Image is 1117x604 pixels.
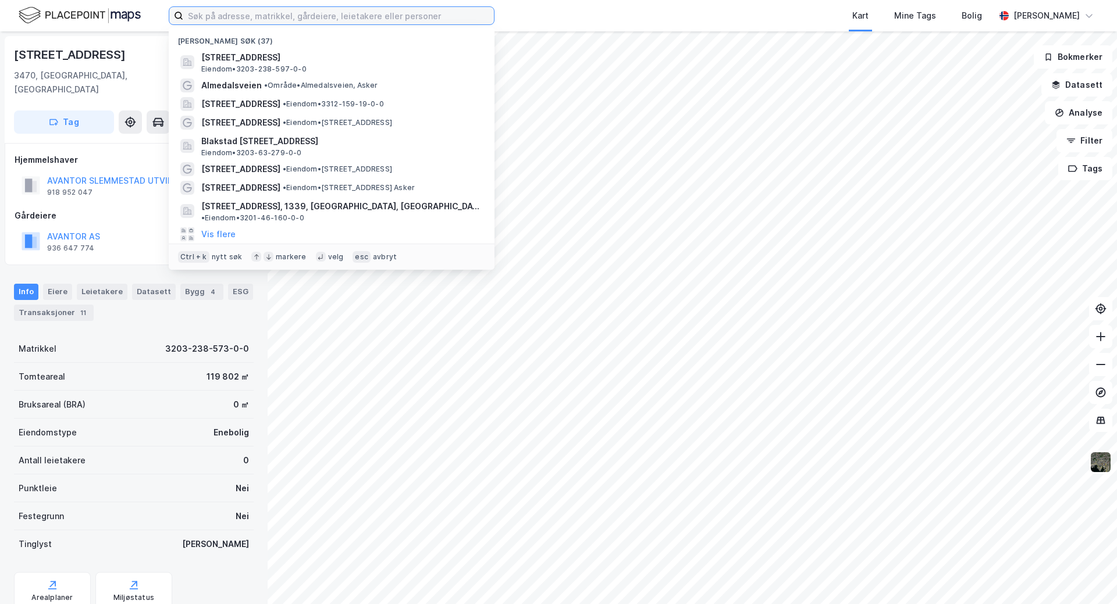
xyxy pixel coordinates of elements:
[283,183,286,192] span: •
[19,342,56,356] div: Matrikkel
[19,537,52,551] div: Tinglyst
[283,165,392,174] span: Eiendom • [STREET_ADDRESS]
[165,342,249,356] div: 3203-238-573-0-0
[14,305,94,321] div: Transaksjoner
[182,537,249,551] div: [PERSON_NAME]
[201,51,481,65] span: [STREET_ADDRESS]
[178,251,209,263] div: Ctrl + k
[47,188,93,197] div: 918 952 047
[19,453,86,467] div: Antall leietakere
[14,45,128,64] div: [STREET_ADDRESS]
[283,118,392,127] span: Eiendom • [STREET_ADDRESS]
[207,286,219,298] div: 4
[233,398,249,412] div: 0 ㎡
[264,81,268,90] span: •
[201,78,262,92] span: Almedalsveien
[243,453,249,467] div: 0
[201,213,205,222] span: •
[1059,548,1117,604] iframe: Chat Widget
[276,252,306,262] div: markere
[14,69,196,97] div: 3470, [GEOGRAPHIC_DATA], [GEOGRAPHIC_DATA]
[113,593,154,602] div: Miljøstatus
[201,65,307,74] span: Eiendom • 3203-238-597-0-0
[201,148,302,158] span: Eiendom • 3203-63-279-0-0
[236,481,249,495] div: Nei
[283,183,415,192] span: Eiendom • [STREET_ADDRESS] Asker
[1058,157,1112,180] button: Tags
[19,370,65,384] div: Tomteareal
[214,426,249,439] div: Enebolig
[201,213,304,223] span: Eiendom • 3201-46-160-0-0
[353,251,371,263] div: esc
[19,481,57,495] div: Punktleie
[15,209,253,223] div: Gårdeiere
[894,9,936,23] div: Mine Tags
[1090,451,1112,473] img: 9k=
[77,307,89,319] div: 11
[15,153,253,167] div: Hjemmelshaver
[132,284,176,300] div: Datasett
[201,181,280,195] span: [STREET_ADDRESS]
[212,252,243,262] div: nytt søk
[1059,548,1117,604] div: Kontrollprogram for chat
[183,7,494,24] input: Søk på adresse, matrikkel, gårdeiere, leietakere eller personer
[47,244,94,253] div: 936 647 774
[228,284,253,300] div: ESG
[19,426,77,439] div: Eiendomstype
[962,9,982,23] div: Bolig
[328,252,344,262] div: velg
[14,110,114,134] button: Tag
[19,5,141,26] img: logo.f888ab2527a4732fd821a326f86c7f29.svg
[201,162,280,176] span: [STREET_ADDRESS]
[19,398,86,412] div: Bruksareal (BRA)
[1041,73,1112,97] button: Datasett
[283,165,286,173] span: •
[373,252,397,262] div: avbryt
[1056,129,1112,152] button: Filter
[201,134,481,148] span: Blakstad [STREET_ADDRESS]
[201,227,236,241] button: Vis flere
[236,509,249,523] div: Nei
[31,593,73,602] div: Arealplaner
[1045,101,1112,124] button: Analyse
[264,81,378,90] span: Område • Almedalsveien, Asker
[169,27,495,48] div: [PERSON_NAME] søk (37)
[201,97,280,111] span: [STREET_ADDRESS]
[19,509,64,523] div: Festegrunn
[201,199,481,213] span: [STREET_ADDRESS], 1339, [GEOGRAPHIC_DATA], [GEOGRAPHIC_DATA]
[201,116,280,130] span: [STREET_ADDRESS]
[283,99,384,109] span: Eiendom • 3312-159-19-0-0
[852,9,869,23] div: Kart
[1034,45,1112,69] button: Bokmerker
[207,370,249,384] div: 119 802 ㎡
[77,284,127,300] div: Leietakere
[283,118,286,127] span: •
[283,99,286,108] span: •
[1013,9,1080,23] div: [PERSON_NAME]
[180,284,223,300] div: Bygg
[14,284,38,300] div: Info
[43,284,72,300] div: Eiere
